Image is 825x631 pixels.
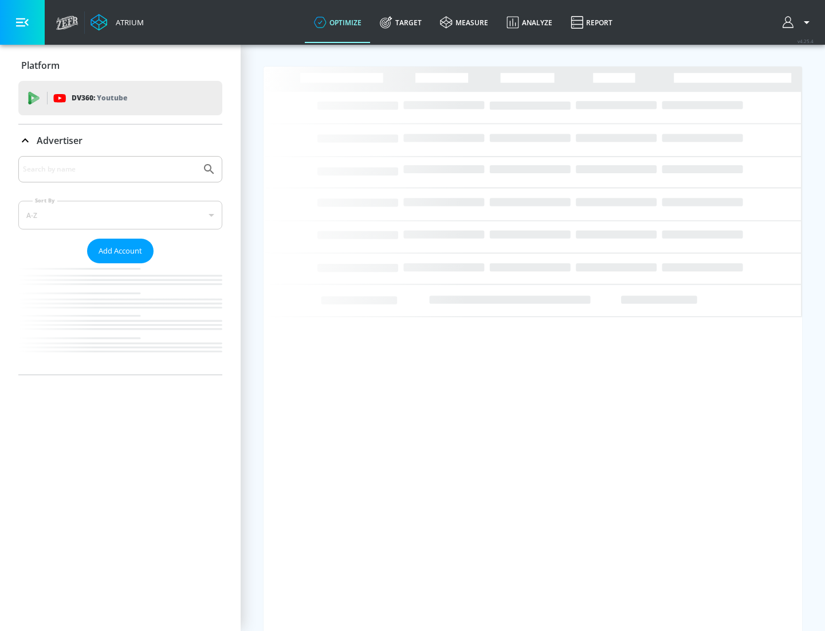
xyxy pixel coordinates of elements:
[87,239,154,263] button: Add Account
[18,49,222,81] div: Platform
[91,14,144,31] a: Atrium
[431,2,497,43] a: measure
[97,92,127,104] p: Youtube
[561,2,622,43] a: Report
[21,59,60,72] p: Platform
[371,2,431,43] a: Target
[99,244,142,258] span: Add Account
[497,2,561,43] a: Analyze
[18,263,222,375] nav: list of Advertiser
[18,201,222,229] div: A-Z
[23,162,197,177] input: Search by name
[33,197,57,204] label: Sort By
[72,92,127,104] p: DV360:
[18,81,222,115] div: DV360: Youtube
[37,134,82,147] p: Advertiser
[305,2,371,43] a: optimize
[797,38,814,44] span: v 4.25.4
[18,156,222,375] div: Advertiser
[18,124,222,157] div: Advertiser
[111,17,144,28] div: Atrium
